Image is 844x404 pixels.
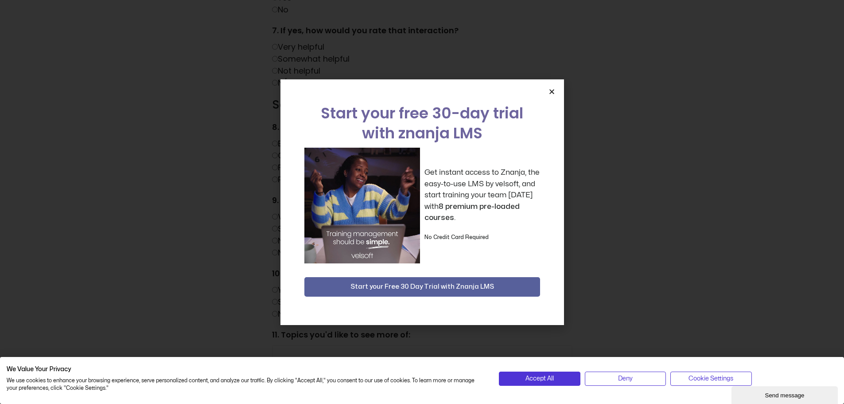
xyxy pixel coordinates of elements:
[670,372,751,386] button: Adjust cookie preferences
[350,282,494,292] span: Start your Free 30 Day Trial with Znanja LMS
[731,384,840,404] iframe: chat widget
[499,372,580,386] button: Accept all cookies
[618,374,633,384] span: Deny
[7,365,486,373] h2: We Value Your Privacy
[424,203,520,222] strong: 8 premium pre-loaded courses
[585,372,666,386] button: Deny all cookies
[525,374,554,384] span: Accept All
[304,103,540,143] h2: Start your free 30-day trial with znanja LMS
[304,277,540,297] button: Start your Free 30 Day Trial with Znanja LMS
[688,374,733,384] span: Cookie Settings
[424,167,540,224] p: Get instant access to Znanja, the easy-to-use LMS by velsoft, and start training your team [DATE]...
[548,88,555,95] a: Close
[304,148,420,263] img: a woman sitting at her laptop dancing
[7,377,486,392] p: We use cookies to enhance your browsing experience, serve personalized content, and analyze our t...
[424,235,489,240] strong: No Credit Card Required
